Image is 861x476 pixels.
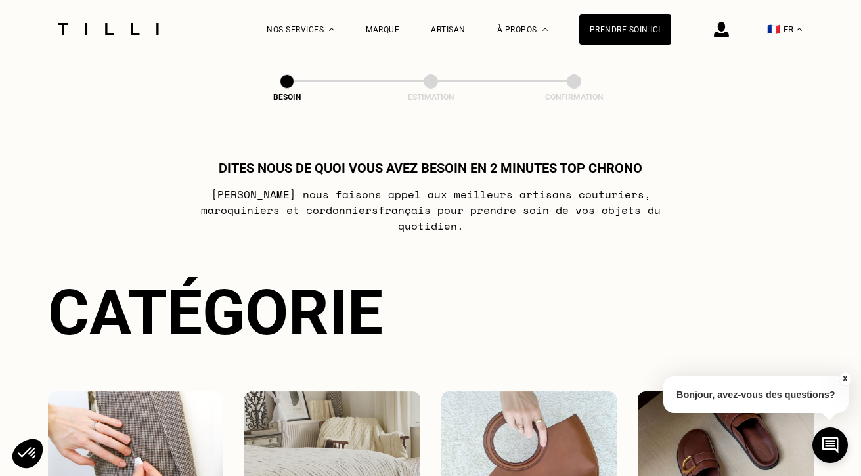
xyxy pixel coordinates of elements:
[221,93,353,102] div: Besoin
[508,93,640,102] div: Confirmation
[365,93,497,102] div: Estimation
[48,276,814,349] div: Catégorie
[579,14,671,45] a: Prendre soin ici
[767,23,780,35] span: 🇫🇷
[219,160,642,176] h1: Dites nous de quoi vous avez besoin en 2 minutes top chrono
[542,28,548,31] img: Menu déroulant à propos
[329,28,334,31] img: Menu déroulant
[838,372,851,386] button: X
[366,25,399,34] a: Marque
[714,22,729,37] img: icône connexion
[53,23,164,35] img: Logo du service de couturière Tilli
[663,376,849,413] p: Bonjour, avez-vous des questions?
[431,25,466,34] a: Artisan
[170,186,691,234] p: [PERSON_NAME] nous faisons appel aux meilleurs artisans couturiers , maroquiniers et cordonniers ...
[797,28,802,31] img: menu déroulant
